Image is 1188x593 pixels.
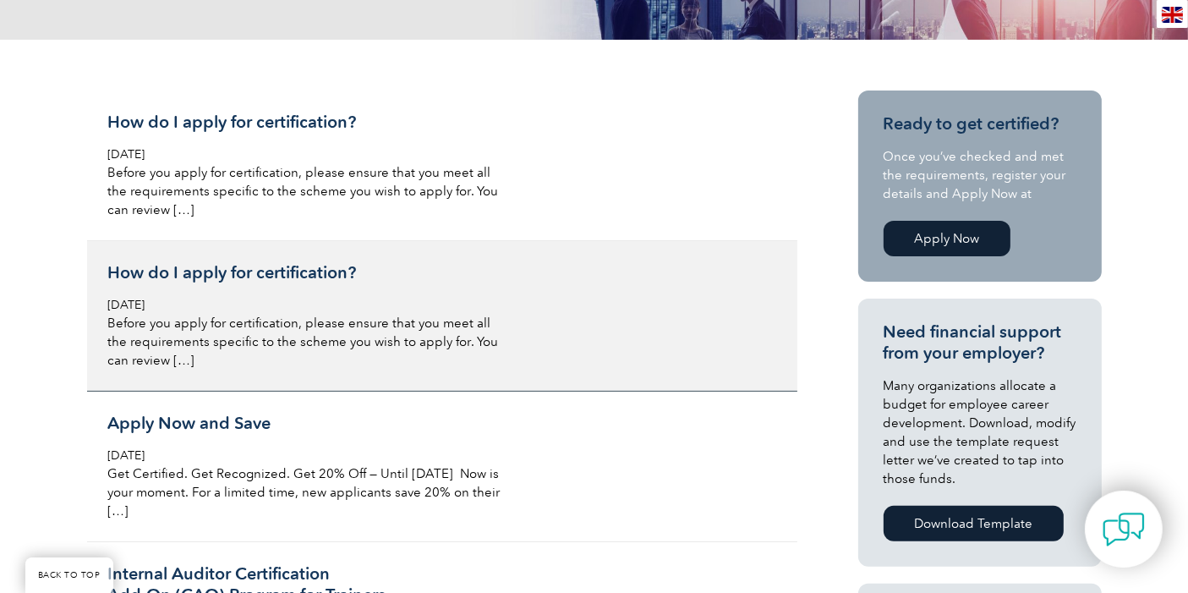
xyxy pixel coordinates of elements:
[108,464,509,520] p: Get Certified. Get Recognized. Get 20% Off — Until [DATE] Now is your moment. For a limited time,...
[884,506,1064,541] a: Download Template
[884,221,1010,256] a: Apply Now
[25,557,113,593] a: BACK TO TOP
[108,448,145,463] span: [DATE]
[87,392,797,542] a: Apply Now and Save [DATE] Get Certified. Get Recognized. Get 20% Off — Until [DATE] Now is your m...
[108,298,145,312] span: [DATE]
[884,321,1076,364] h3: Need financial support from your employer?
[87,241,797,392] a: How do I apply for certification? [DATE] Before you apply for certification, please ensure that y...
[884,147,1076,203] p: Once you’ve checked and met the requirements, register your details and Apply Now at
[108,262,509,283] h3: How do I apply for certification?
[884,376,1076,488] p: Many organizations allocate a budget for employee career development. Download, modify and use th...
[1103,508,1145,551] img: contact-chat.png
[108,163,509,219] p: Before you apply for certification, please ensure that you meet all the requirements specific to ...
[1162,7,1183,23] img: en
[108,413,509,434] h3: Apply Now and Save
[108,147,145,162] span: [DATE]
[108,314,509,370] p: Before you apply for certification, please ensure that you meet all the requirements specific to ...
[884,113,1076,135] h3: Ready to get certified?
[108,112,509,133] h3: How do I apply for certification?
[87,91,797,241] a: How do I apply for certification? [DATE] Before you apply for certification, please ensure that y...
